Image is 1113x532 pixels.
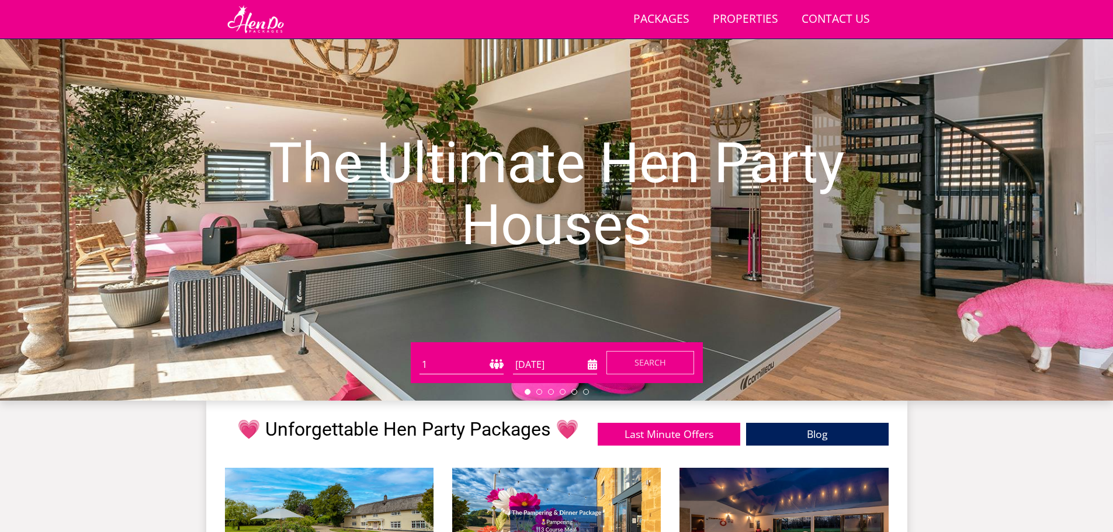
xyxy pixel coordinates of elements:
[606,351,694,374] button: Search
[237,419,579,440] h1: 💗 Unforgettable Hen Party Packages 💗
[167,109,946,279] h1: The Ultimate Hen Party Houses
[598,423,740,446] a: Last Minute Offers
[629,6,694,33] a: Packages
[746,423,889,446] a: Blog
[225,5,286,34] img: Hen Do Packages
[797,6,875,33] a: Contact Us
[708,6,783,33] a: Properties
[513,355,597,374] input: Arrival Date
[634,357,666,368] span: Search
